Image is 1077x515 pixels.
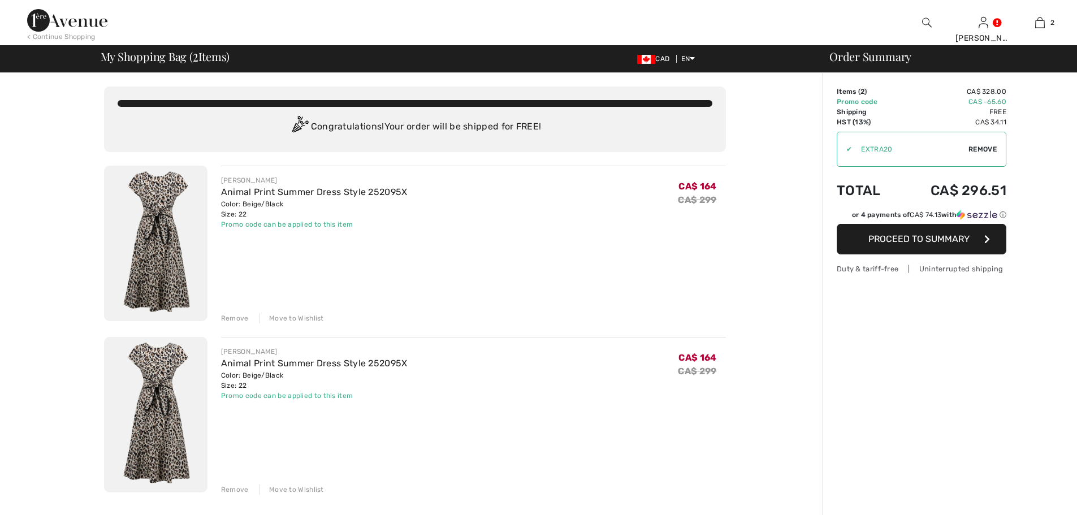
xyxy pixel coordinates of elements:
div: < Continue Shopping [27,32,96,42]
img: search the website [922,16,932,29]
span: 2 [1050,18,1054,28]
span: EN [681,55,695,63]
div: Color: Beige/Black Size: 22 [221,370,408,391]
img: Canadian Dollar [637,55,655,64]
div: Duty & tariff-free | Uninterrupted shipping [837,263,1006,274]
div: Promo code can be applied to this item [221,219,408,230]
td: Items ( ) [837,86,899,97]
span: CA$ 164 [678,181,716,192]
a: Sign In [979,17,988,28]
img: 1ère Avenue [27,9,107,32]
img: Animal Print Summer Dress Style 252095X [104,337,207,492]
div: Color: Beige/Black Size: 22 [221,199,408,219]
a: Animal Print Summer Dress Style 252095X [221,187,408,197]
td: Shipping [837,107,899,117]
div: Move to Wishlist [259,484,324,495]
td: CA$ 34.11 [899,117,1006,127]
td: HST (13%) [837,117,899,127]
span: Remove [968,144,997,154]
img: My Bag [1035,16,1045,29]
div: Remove [221,313,249,323]
span: My Shopping Bag ( Items) [101,51,230,62]
div: [PERSON_NAME] [955,32,1011,44]
div: Move to Wishlist [259,313,324,323]
div: Promo code can be applied to this item [221,391,408,401]
div: Congratulations! Your order will be shipped for FREE! [118,116,712,139]
div: or 4 payments of with [852,210,1006,220]
td: CA$ 296.51 [899,171,1006,210]
input: Promo code [852,132,968,166]
span: 2 [860,88,864,96]
a: 2 [1012,16,1067,29]
button: Proceed to Summary [837,224,1006,254]
img: My Info [979,16,988,29]
td: Promo code [837,97,899,107]
s: CA$ 299 [678,194,716,205]
img: Animal Print Summer Dress Style 252095X [104,166,207,321]
div: [PERSON_NAME] [221,347,408,357]
div: or 4 payments ofCA$ 74.13withSezzle Click to learn more about Sezzle [837,210,1006,224]
img: Congratulation2.svg [288,116,311,139]
a: Animal Print Summer Dress Style 252095X [221,358,408,369]
td: Free [899,107,1006,117]
td: CA$ -65.60 [899,97,1006,107]
span: 2 [193,48,198,63]
span: CA$ 74.13 [910,211,941,219]
div: Order Summary [816,51,1070,62]
div: ✔ [837,144,852,154]
td: CA$ 328.00 [899,86,1006,97]
div: Remove [221,484,249,495]
img: Sezzle [957,210,997,220]
td: Total [837,171,899,210]
div: [PERSON_NAME] [221,175,408,185]
span: Proceed to Summary [868,233,970,244]
span: CA$ 164 [678,352,716,363]
span: CAD [637,55,674,63]
s: CA$ 299 [678,366,716,376]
